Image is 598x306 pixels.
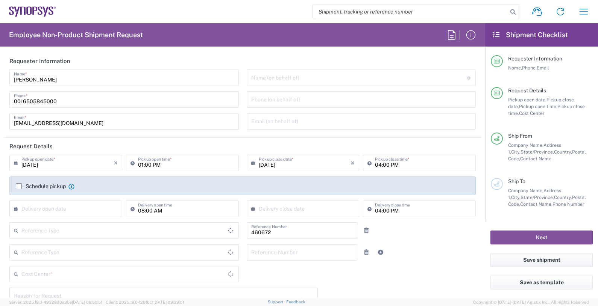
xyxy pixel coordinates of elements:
a: Remove Reference [361,225,372,236]
span: [DATE] 09:50:51 [72,300,102,304]
a: Feedback [286,300,305,304]
span: Contact Name, [520,201,552,207]
span: Country, [554,194,572,200]
span: Server: 2025.19.0-49328d0a35e [9,300,102,304]
span: City, [511,194,521,200]
span: Pickup open date, [508,97,546,103]
span: Cost Center [519,110,545,116]
span: Phone Number [552,201,584,207]
h2: Shipment Checklist [492,30,568,39]
span: Name, [508,65,522,71]
span: Ship To [508,178,525,184]
span: City, [511,149,521,155]
span: [DATE] 09:39:01 [153,300,184,304]
span: Client: 2025.19.0-129fbcf [106,300,184,304]
input: Shipment, tracking or reference number [313,5,508,19]
a: Add Reference [375,247,386,258]
span: Company Name, [508,142,543,148]
span: Request Details [508,87,546,93]
span: Pickup open time, [519,104,557,109]
h2: Employee Non-Product Shipment Request [9,30,143,39]
button: Save as template [490,276,593,289]
span: Company Name, [508,188,543,193]
span: Ship From [508,133,532,139]
span: Country, [554,149,572,155]
button: Next [490,231,593,244]
span: State/Province, [521,149,554,155]
a: Remove Reference [361,247,372,258]
i: × [114,157,118,169]
span: State/Province, [521,194,554,200]
span: Email [537,65,549,71]
h2: Request Details [9,143,53,150]
span: Copyright © [DATE]-[DATE] Agistix Inc., All Rights Reserved [473,299,589,306]
span: Contact Name [520,156,551,161]
i: × [351,157,355,169]
span: Requester Information [508,56,562,62]
span: Phone, [522,65,537,71]
label: Schedule pickup [16,183,66,189]
h2: Requester Information [9,57,70,65]
button: Save shipment [490,253,593,267]
a: Support [268,300,287,304]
